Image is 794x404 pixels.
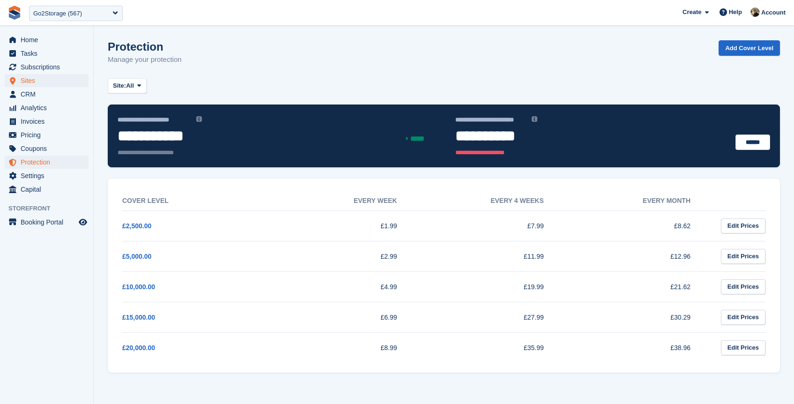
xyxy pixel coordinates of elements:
td: £35.99 [416,332,563,363]
span: Home [21,33,77,46]
a: £5,000.00 [122,253,151,260]
span: Capital [21,183,77,196]
span: Settings [21,169,77,182]
a: Add Cover Level [719,40,780,56]
span: Analytics [21,101,77,114]
a: menu [5,33,89,46]
h1: Protection [108,40,182,53]
img: stora-icon-8386f47178a22dfd0bd8f6a31ec36ba5ce8667c1dd55bd0f319d3a0aa187defe.svg [7,6,22,20]
td: £19.99 [416,271,563,302]
th: Every week [269,191,416,211]
a: Edit Prices [721,340,765,356]
a: menu [5,142,89,155]
th: Cover Level [122,191,269,211]
td: £6.99 [269,302,416,332]
td: £2.99 [269,241,416,271]
img: icon-info-grey-7440780725fd019a000dd9b08b2336e03edf1995a4989e88bcd33f0948082b44.svg [196,116,202,122]
td: £38.96 [563,332,709,363]
a: menu [5,101,89,114]
td: £4.99 [269,271,416,302]
a: £20,000.00 [122,344,155,352]
span: Coupons [21,142,77,155]
a: menu [5,74,89,87]
span: Account [761,8,786,17]
span: Subscriptions [21,60,77,74]
span: Help [729,7,742,17]
th: Every 4 weeks [416,191,563,211]
a: £15,000.00 [122,314,155,321]
th: Every month [563,191,709,211]
span: Tasks [21,47,77,60]
a: menu [5,216,89,229]
a: Preview store [77,217,89,228]
span: Site: [113,81,126,90]
span: CRM [21,88,77,101]
span: Sites [21,74,77,87]
img: Oliver Bruce [750,7,760,17]
a: menu [5,115,89,128]
td: £12.96 [563,241,709,271]
a: Edit Prices [721,218,765,234]
td: £11.99 [416,241,563,271]
a: menu [5,60,89,74]
a: £2,500.00 [122,222,151,230]
a: Edit Prices [721,249,765,264]
span: Create [683,7,701,17]
button: Site: All [108,78,147,94]
a: menu [5,128,89,142]
a: menu [5,47,89,60]
a: menu [5,156,89,169]
span: Pricing [21,128,77,142]
span: Booking Portal [21,216,77,229]
a: Edit Prices [721,279,765,295]
a: £10,000.00 [122,283,155,291]
td: £21.62 [563,271,709,302]
span: Invoices [21,115,77,128]
td: £1.99 [269,210,416,241]
span: Protection [21,156,77,169]
td: £8.62 [563,210,709,241]
p: Manage your protection [108,54,182,65]
a: menu [5,169,89,182]
a: menu [5,183,89,196]
a: Edit Prices [721,310,765,325]
a: menu [5,88,89,101]
td: £27.99 [416,302,563,332]
span: Storefront [8,204,93,213]
td: £8.99 [269,332,416,363]
td: £30.29 [563,302,709,332]
span: All [126,81,134,90]
td: £7.99 [416,210,563,241]
div: Go2Storage (567) [33,9,82,18]
img: icon-info-grey-7440780725fd019a000dd9b08b2336e03edf1995a4989e88bcd33f0948082b44.svg [532,116,537,122]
